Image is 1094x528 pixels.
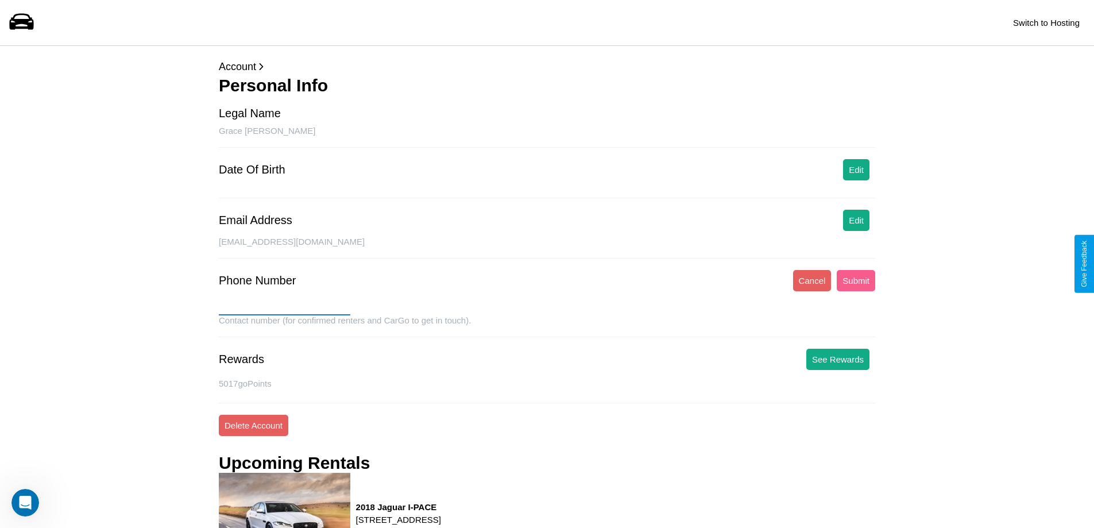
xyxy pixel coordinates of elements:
[219,214,292,227] div: Email Address
[843,210,869,231] button: Edit
[1007,12,1085,33] button: Switch to Hosting
[837,270,875,291] button: Submit
[793,270,832,291] button: Cancel
[1080,241,1088,287] div: Give Feedback
[219,315,875,337] div: Contact number (for confirmed renters and CarGo to get in touch).
[219,57,875,76] p: Account
[843,159,869,180] button: Edit
[219,376,875,391] p: 5017 goPoints
[219,274,296,287] div: Phone Number
[219,76,875,95] h3: Personal Info
[806,349,869,370] button: See Rewards
[219,163,285,176] div: Date Of Birth
[219,126,875,148] div: Grace [PERSON_NAME]
[219,353,264,366] div: Rewards
[356,512,441,527] p: [STREET_ADDRESS]
[219,453,370,473] h3: Upcoming Rentals
[356,502,441,512] h3: 2018 Jaguar I-PACE
[219,237,875,259] div: [EMAIL_ADDRESS][DOMAIN_NAME]
[11,489,39,517] iframe: Intercom live chat
[219,107,281,120] div: Legal Name
[219,415,288,436] button: Delete Account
